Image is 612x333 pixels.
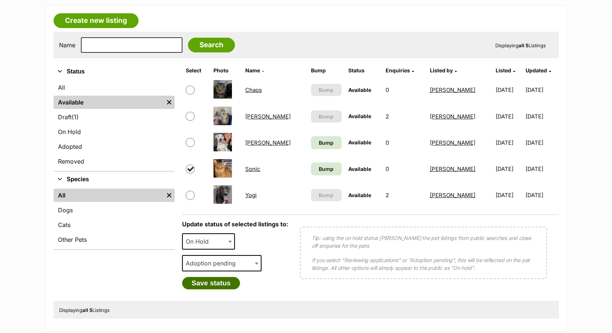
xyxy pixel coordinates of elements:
span: Displaying Listings [59,307,110,313]
a: Remove filter [164,96,175,109]
strong: all 5 [519,42,529,48]
span: Available [348,113,371,119]
p: Tip: using the on hold status [PERSON_NAME] the pet listings from public searches and close off e... [312,234,535,250]
a: Bump [311,162,342,175]
td: [DATE] [526,182,558,208]
td: [DATE] [493,130,525,155]
a: [PERSON_NAME] [430,86,475,93]
td: [DATE] [526,130,558,155]
a: Cats [54,218,175,231]
span: Name [245,67,260,73]
a: Create new listing [54,13,139,28]
td: [DATE] [493,104,525,129]
button: Species [54,175,175,184]
td: [DATE] [526,104,558,129]
td: 0 [383,77,426,103]
span: Bump [319,191,334,199]
span: Listed [496,67,511,73]
a: [PERSON_NAME] [430,165,475,172]
button: Bump [311,84,342,96]
a: [PERSON_NAME] [430,192,475,199]
a: Other Pets [54,233,175,246]
a: Draft [54,110,175,124]
div: Status [54,79,175,171]
span: Available [348,139,371,145]
span: Available [348,192,371,198]
button: Bump [311,110,342,123]
td: 2 [383,182,426,208]
th: Bump [308,65,345,76]
label: Update status of selected listings to: [182,220,288,228]
span: On Hold [182,233,235,250]
strong: all 5 [82,307,92,313]
div: Species [54,187,175,249]
button: Status [54,67,175,76]
a: [PERSON_NAME] [430,139,475,146]
span: translation missing: en.admin.listings.index.attributes.enquiries [386,67,410,73]
p: If you select "Reviewing applications" or "Adoption pending", this will be reflected on the pet l... [312,256,535,272]
button: Bump [311,189,342,201]
td: [DATE] [493,156,525,182]
a: Sonic [245,165,260,172]
a: [PERSON_NAME] [245,113,291,120]
th: Photo [211,65,242,76]
a: Dogs [54,203,175,217]
td: 0 [383,130,426,155]
span: Adoption pending [182,255,261,271]
button: Save status [182,277,240,289]
span: Adoption pending [183,258,243,268]
a: Listed [496,67,515,73]
td: [DATE] [526,156,558,182]
a: On Hold [54,125,175,138]
span: Bump [319,165,334,173]
a: Remove filter [164,189,175,202]
a: Enquiries [386,67,414,73]
a: [PERSON_NAME] [430,113,475,120]
th: Status [345,65,382,76]
span: Bump [319,86,334,94]
a: Available [54,96,164,109]
span: Bump [319,113,334,120]
a: All [54,189,164,202]
span: Displaying Listings [495,42,546,48]
a: Removed [54,155,175,168]
span: Bump [319,139,334,147]
span: On Hold [183,236,216,247]
td: 0 [383,156,426,182]
a: Bump [311,136,342,149]
a: Listed by [430,67,457,73]
th: Select [183,65,210,76]
input: Search [188,38,235,52]
a: [PERSON_NAME] [245,139,291,146]
a: Name [245,67,264,73]
td: [DATE] [493,182,525,208]
span: Available [348,166,371,172]
span: Listed by [430,67,453,73]
span: Available [348,87,371,93]
span: (1) [72,113,79,121]
a: Updated [526,67,551,73]
td: [DATE] [493,77,525,103]
span: Updated [526,67,547,73]
td: [DATE] [526,77,558,103]
a: Chaos [245,86,262,93]
a: All [54,81,175,94]
td: 2 [383,104,426,129]
label: Name [59,42,75,48]
a: Adopted [54,140,175,153]
a: Yogi [245,192,257,199]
